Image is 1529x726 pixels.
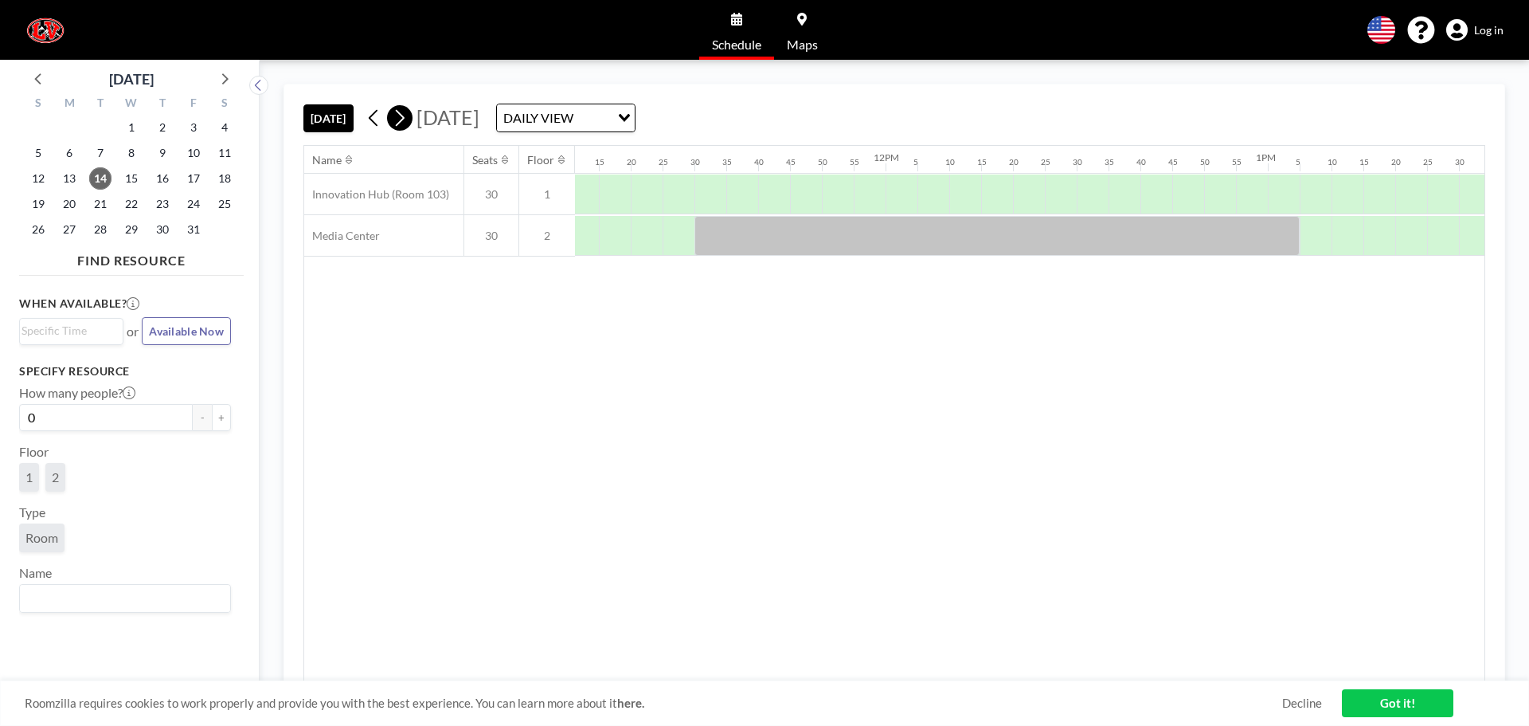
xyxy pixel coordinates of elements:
[58,142,80,164] span: Monday, October 6, 2025
[818,157,827,167] div: 50
[89,142,111,164] span: Tuesday, October 7, 2025
[595,157,604,167] div: 15
[1009,157,1019,167] div: 20
[19,504,45,520] label: Type
[464,187,518,202] span: 30
[109,68,154,90] div: [DATE]
[754,157,764,167] div: 40
[151,167,174,190] span: Thursday, October 16, 2025
[786,157,796,167] div: 45
[182,218,205,241] span: Friday, October 31, 2025
[89,218,111,241] span: Tuesday, October 28, 2025
[304,187,449,202] span: Innovation Hub (Room 103)
[116,94,147,115] div: W
[120,193,143,215] span: Wednesday, October 22, 2025
[142,317,231,345] button: Available Now
[22,588,221,609] input: Search for option
[182,167,205,190] span: Friday, October 17, 2025
[527,153,554,167] div: Floor
[19,246,244,269] h4: FIND RESOURCE
[25,14,65,46] img: organization-logo
[472,153,498,167] div: Seats
[1105,157,1114,167] div: 35
[19,565,52,581] label: Name
[19,444,49,460] label: Floor
[212,404,231,431] button: +
[304,229,380,243] span: Media Center
[27,167,49,190] span: Sunday, October 12, 2025
[182,142,205,164] span: Friday, October 10, 2025
[1296,157,1300,167] div: 5
[213,167,236,190] span: Saturday, October 18, 2025
[945,157,955,167] div: 10
[54,94,85,115] div: M
[497,104,635,131] div: Search for option
[149,324,224,338] span: Available Now
[1168,157,1178,167] div: 45
[25,469,33,485] span: 1
[787,38,818,51] span: Maps
[1200,157,1210,167] div: 50
[1073,157,1082,167] div: 30
[120,142,143,164] span: Wednesday, October 8, 2025
[519,187,575,202] span: 1
[722,157,732,167] div: 35
[23,94,54,115] div: S
[58,167,80,190] span: Monday, October 13, 2025
[22,322,114,339] input: Search for option
[120,218,143,241] span: Wednesday, October 29, 2025
[850,157,859,167] div: 55
[89,167,111,190] span: Tuesday, October 14, 2025
[58,193,80,215] span: Monday, October 20, 2025
[27,193,49,215] span: Sunday, October 19, 2025
[27,142,49,164] span: Sunday, October 5, 2025
[151,193,174,215] span: Thursday, October 23, 2025
[120,116,143,139] span: Wednesday, October 1, 2025
[193,404,212,431] button: -
[25,696,1282,711] span: Roomzilla requires cookies to work properly and provide you with the best experience. You can lea...
[182,116,205,139] span: Friday, October 3, 2025
[627,157,636,167] div: 20
[712,38,761,51] span: Schedule
[182,193,205,215] span: Friday, October 24, 2025
[1282,696,1322,711] a: Decline
[27,218,49,241] span: Sunday, October 26, 2025
[213,116,236,139] span: Saturday, October 4, 2025
[1474,23,1504,37] span: Log in
[1328,157,1337,167] div: 10
[151,142,174,164] span: Thursday, October 9, 2025
[874,151,899,163] div: 12PM
[20,585,230,612] div: Search for option
[1446,19,1504,41] a: Log in
[19,364,231,379] h3: Specify resource
[659,157,668,167] div: 25
[303,104,354,132] button: [DATE]
[20,319,123,343] div: Search for option
[1136,157,1146,167] div: 40
[213,193,236,215] span: Saturday, October 25, 2025
[213,142,236,164] span: Saturday, October 11, 2025
[1391,157,1401,167] div: 20
[19,385,135,401] label: How many people?
[52,469,59,485] span: 2
[147,94,178,115] div: T
[25,530,58,545] span: Room
[913,157,918,167] div: 5
[151,218,174,241] span: Thursday, October 30, 2025
[1041,157,1050,167] div: 25
[85,94,116,115] div: T
[1359,157,1369,167] div: 15
[1342,689,1453,717] a: Got it!
[1455,157,1464,167] div: 30
[209,94,240,115] div: S
[178,94,209,115] div: F
[1232,157,1242,167] div: 55
[89,193,111,215] span: Tuesday, October 21, 2025
[519,229,575,243] span: 2
[464,229,518,243] span: 30
[312,153,342,167] div: Name
[1256,151,1276,163] div: 1PM
[690,157,700,167] div: 30
[578,108,608,128] input: Search for option
[151,116,174,139] span: Thursday, October 2, 2025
